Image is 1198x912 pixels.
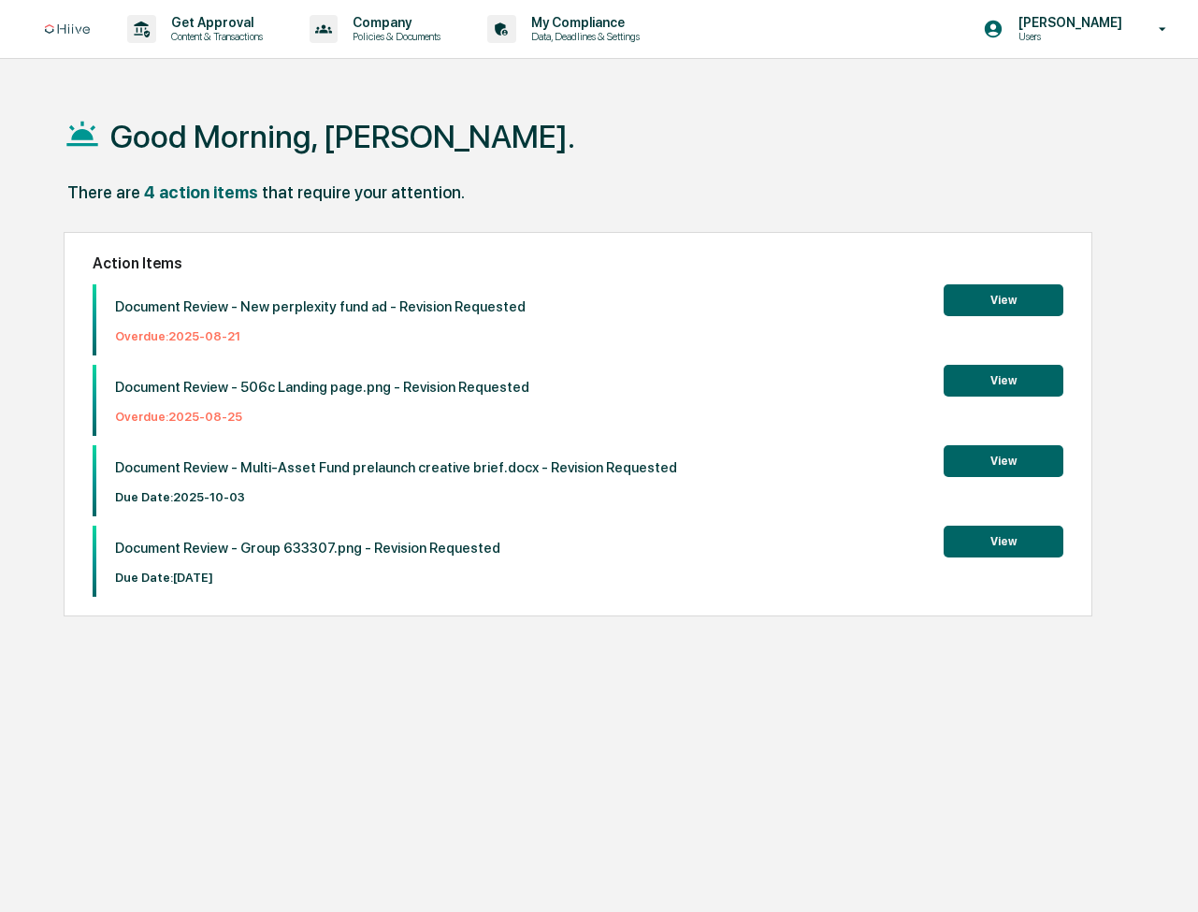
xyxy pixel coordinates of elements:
[516,30,649,43] p: Data, Deadlines & Settings
[156,30,272,43] p: Content & Transactions
[45,24,90,35] img: logo
[944,370,1063,388] a: View
[67,182,140,202] div: There are
[115,571,500,585] p: Due Date: [DATE]
[115,540,500,557] p: Document Review - Group 633307.png - Revision Requested
[93,254,1063,272] h2: Action Items
[144,182,258,202] div: 4 action items
[944,284,1063,316] button: View
[516,15,649,30] p: My Compliance
[115,298,526,315] p: Document Review - New perplexity fund ad - Revision Requested
[338,30,450,43] p: Policies & Documents
[338,15,450,30] p: Company
[262,182,465,202] div: that require your attention.
[944,531,1063,549] a: View
[115,329,526,343] p: Overdue: 2025-08-21
[115,379,529,396] p: Document Review - 506c Landing page.png - Revision Requested
[1003,15,1132,30] p: [PERSON_NAME]
[1003,30,1132,43] p: Users
[110,118,575,155] h1: Good Morning, [PERSON_NAME].
[944,451,1063,469] a: View
[115,410,529,424] p: Overdue: 2025-08-25
[944,526,1063,557] button: View
[944,445,1063,477] button: View
[115,490,677,504] p: Due Date: 2025-10-03
[156,15,272,30] p: Get Approval
[115,459,677,476] p: Document Review - Multi-Asset Fund prelaunch creative brief.docx - Revision Requested
[944,365,1063,397] button: View
[944,290,1063,308] a: View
